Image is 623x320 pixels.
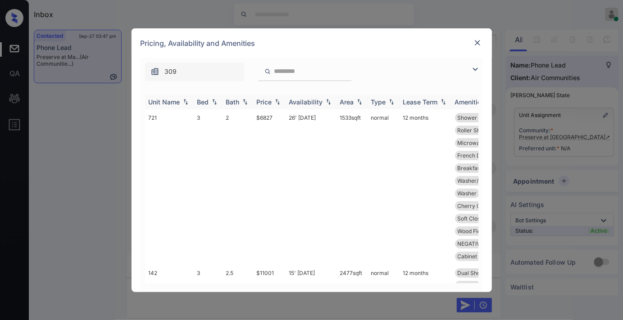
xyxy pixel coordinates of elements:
span: Breakfast Bar/n... [458,165,502,171]
span: Washer [458,190,477,197]
span: Roller Shades [458,127,493,134]
img: close [473,38,482,47]
div: Amenities [455,98,485,106]
span: Microwave [458,140,487,146]
td: 1533 sqft [337,109,368,265]
td: 12 months [400,109,451,265]
div: Bed [197,98,209,106]
img: sorting [355,99,364,105]
span: Cherry Cabinets [458,203,500,209]
td: normal [368,109,400,265]
div: Type [371,98,386,106]
img: icon-zuma [264,68,271,76]
td: 26' [DATE] [286,109,337,265]
span: French Door Ref... [458,152,503,159]
div: Availability [289,98,323,106]
img: sorting [241,99,250,105]
span: Wood Flooring 1 [458,228,498,234]
img: sorting [210,99,219,105]
div: Area [340,98,354,106]
img: sorting [324,99,333,105]
td: 2 [223,109,253,265]
span: NEGATIVE Living... [458,240,505,247]
span: Shower Tile [458,114,488,121]
span: Soft Close Cabi... [458,215,501,222]
div: Price [257,98,272,106]
div: Lease Term [403,98,438,106]
img: icon-zuma [470,64,481,75]
div: Bath [226,98,240,106]
span: Washer/Dryer 20... [458,177,506,184]
div: Pricing, Availability and Amenities [132,28,492,58]
img: sorting [387,99,396,105]
td: $6827 [253,109,286,265]
img: sorting [439,99,448,105]
div: Unit Name [149,98,180,106]
span: Wet Bar [458,282,478,289]
td: 721 [145,109,194,265]
span: 309 [165,67,177,77]
img: icon-zuma [150,67,159,76]
img: sorting [273,99,282,105]
td: 3 [194,109,223,265]
span: Cabinet Accent ... [458,253,502,260]
img: sorting [181,99,190,105]
span: Dual Showerhead... [458,270,507,276]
